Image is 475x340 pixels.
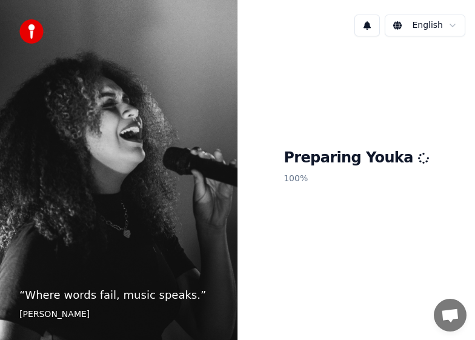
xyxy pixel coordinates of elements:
h1: Preparing Youka [284,148,429,168]
div: Open chat [434,299,467,332]
p: 100 % [284,168,429,190]
img: youka [19,19,44,44]
p: “ Where words fail, music speaks. ” [19,287,218,304]
footer: [PERSON_NAME] [19,308,218,321]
